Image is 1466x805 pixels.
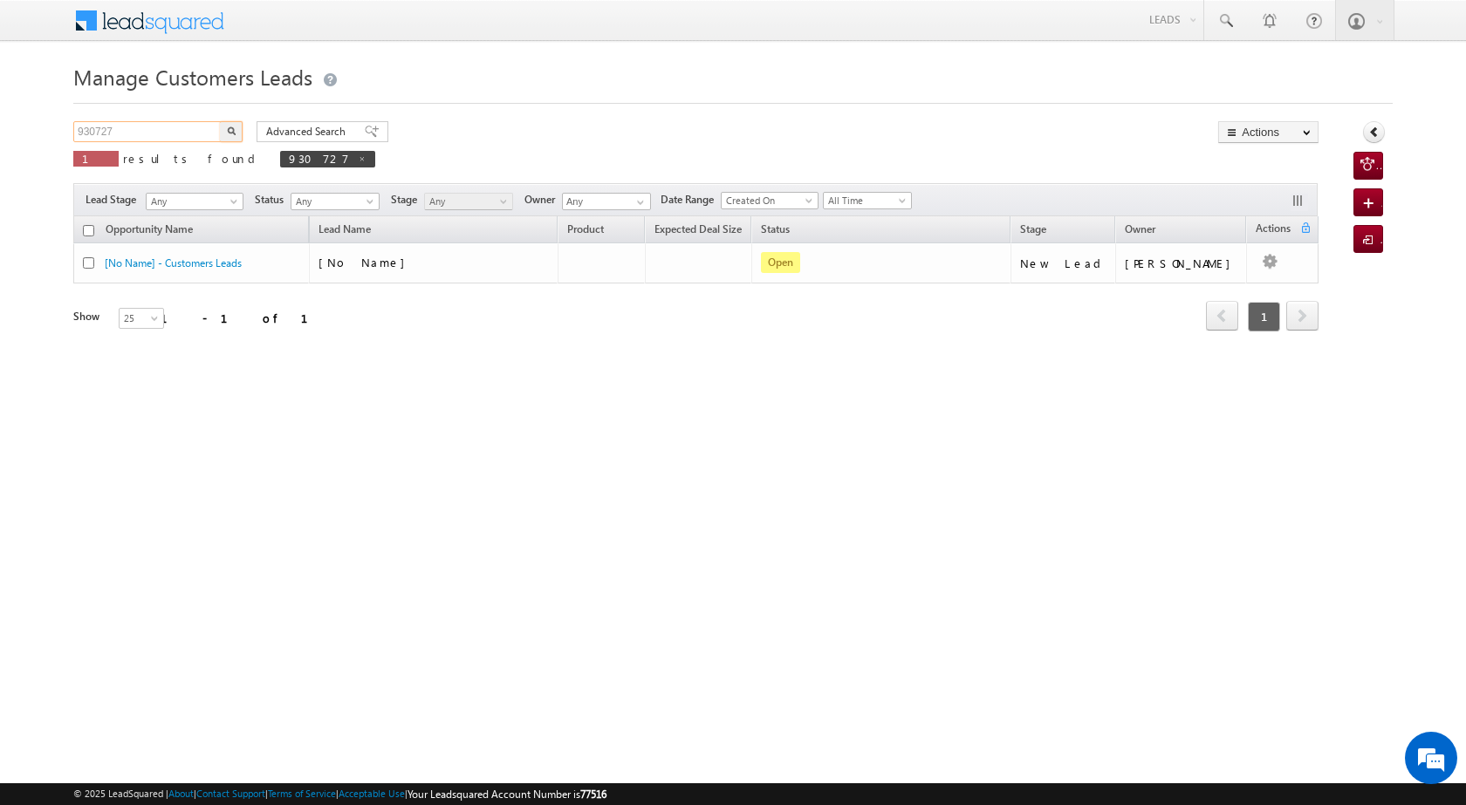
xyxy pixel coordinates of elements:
a: next [1286,303,1319,331]
a: Terms of Service [268,788,336,799]
a: Show All Items [627,194,649,211]
a: Any [146,193,243,210]
span: Created On [722,193,812,208]
span: Advanced Search [266,124,351,140]
em: Start Chat [237,537,317,561]
div: Chat with us now [91,92,293,114]
a: Status [752,220,798,242]
span: 77516 [580,788,606,801]
textarea: Type your message and hit 'Enter' [23,161,319,522]
a: About [168,788,194,799]
span: Any [425,194,508,209]
a: [No Name] - Customers Leads [105,256,242,269]
img: d_60004797649_company_0_60004797649 [30,92,73,114]
a: 25 [119,308,164,329]
div: [PERSON_NAME] [1125,256,1239,271]
span: Manage Customers Leads [73,63,312,91]
span: Owner [524,192,562,208]
span: results found [123,151,262,166]
span: Stage [391,192,424,208]
div: New Lead [1020,256,1107,271]
span: Product [567,222,604,235]
span: Actions [1247,219,1299,242]
span: 25 [120,310,166,326]
span: Lead Name [310,220,380,242]
div: Show [73,309,105,324]
span: All Time [824,193,907,208]
a: Stage [1011,220,1055,242]
span: next [1286,301,1319,331]
span: [No Name] [319,255,414,269]
a: prev [1206,303,1238,331]
span: Date Range [661,192,721,208]
a: All Time [823,192,912,209]
span: Status [255,192,291,208]
div: 1 - 1 of 1 [161,308,329,328]
div: Minimize live chat window [286,9,328,51]
img: Search [227,126,236,135]
input: Type to Search [562,193,651,210]
span: Your Leadsquared Account Number is [408,788,606,801]
span: Stage [1020,222,1046,235]
a: Contact Support [196,788,265,799]
span: 1 [1248,302,1280,331]
span: © 2025 LeadSquared | | | | | [73,786,606,802]
span: Opportunity Name [106,222,193,235]
span: 1 [82,151,110,166]
span: Lead Stage [86,192,143,208]
a: Acceptable Use [339,788,405,799]
button: Actions [1218,121,1319,143]
span: prev [1206,301,1238,331]
a: Any [424,193,513,210]
a: Created On [721,192,819,209]
span: 930727 [289,151,349,166]
span: Expected Deal Size [654,222,742,235]
a: Any [291,193,380,210]
span: Any [147,194,237,209]
input: Check all records [83,225,94,236]
span: Any [291,194,374,209]
span: Open [761,252,800,273]
span: Owner [1125,222,1155,235]
a: Opportunity Name [97,220,202,242]
a: Expected Deal Size [646,220,750,242]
